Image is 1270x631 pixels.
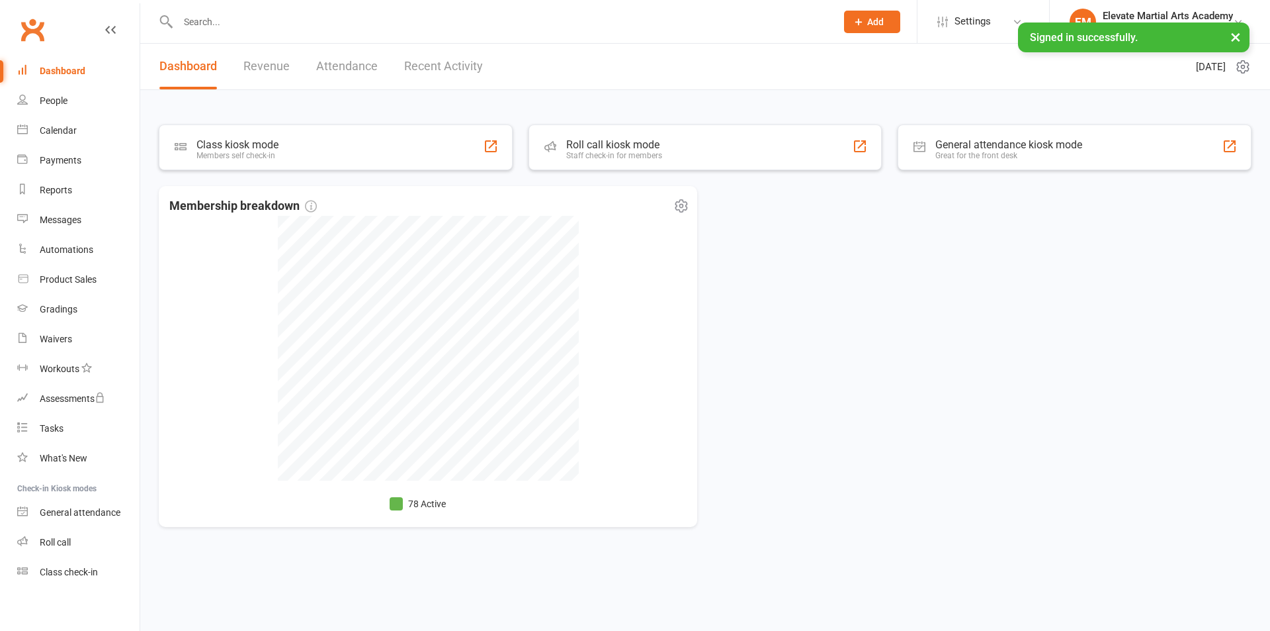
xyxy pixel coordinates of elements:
[40,304,77,315] div: Gradings
[17,324,140,354] a: Waivers
[17,146,140,175] a: Payments
[159,44,217,89] a: Dashboard
[935,138,1082,151] div: General attendance kiosk mode
[935,151,1082,160] div: Great for the front desk
[316,44,378,89] a: Attendance
[566,151,662,160] div: Staff check-in for members
[1030,31,1138,44] span: Signed in successfully.
[40,453,87,463] div: What's New
[196,138,278,151] div: Class kiosk mode
[40,125,77,136] div: Calendar
[1103,22,1233,34] div: Elevate Martial Arts Academy
[169,197,317,216] span: Membership breakdown
[40,537,71,548] div: Roll call
[40,185,72,195] div: Reports
[17,295,140,324] a: Gradings
[40,274,97,285] div: Product Sales
[17,414,140,444] a: Tasks
[40,423,63,434] div: Tasks
[1224,23,1248,51] button: ×
[844,11,900,33] button: Add
[40,567,98,577] div: Class check-in
[243,44,290,89] a: Revenue
[40,155,81,166] div: Payments
[17,444,140,473] a: What's New
[40,95,67,106] div: People
[1103,10,1233,22] div: Elevate Martial Arts Academy
[867,17,884,27] span: Add
[404,44,483,89] a: Recent Activity
[390,497,446,511] li: 78 Active
[40,215,81,225] div: Messages
[40,66,85,76] div: Dashboard
[954,7,991,36] span: Settings
[17,384,140,414] a: Assessments
[40,507,120,518] div: General attendance
[40,393,105,404] div: Assessments
[17,116,140,146] a: Calendar
[17,205,140,235] a: Messages
[17,498,140,528] a: General attendance kiosk mode
[40,244,93,255] div: Automations
[17,86,140,116] a: People
[17,558,140,587] a: Class kiosk mode
[17,528,140,558] a: Roll call
[174,13,827,31] input: Search...
[17,354,140,384] a: Workouts
[17,175,140,205] a: Reports
[17,56,140,86] a: Dashboard
[566,138,662,151] div: Roll call kiosk mode
[17,265,140,295] a: Product Sales
[40,334,72,344] div: Waivers
[1070,9,1096,35] div: EM
[40,364,79,374] div: Workouts
[16,13,49,46] a: Clubworx
[1196,59,1226,75] span: [DATE]
[196,151,278,160] div: Members self check-in
[17,235,140,265] a: Automations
